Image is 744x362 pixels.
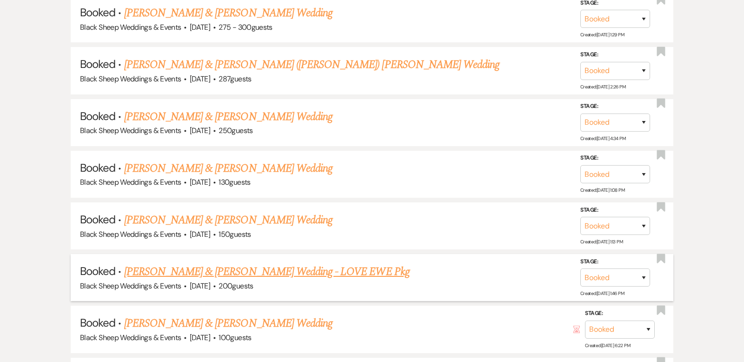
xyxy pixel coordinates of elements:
[219,177,250,187] span: 130 guests
[80,57,115,71] span: Booked
[124,212,332,228] a: [PERSON_NAME] & [PERSON_NAME] Wedding
[580,153,650,163] label: Stage:
[580,135,625,141] span: Created: [DATE] 4:34 PM
[80,74,181,84] span: Black Sheep Weddings & Events
[124,160,332,177] a: [PERSON_NAME] & [PERSON_NAME] Wedding
[124,5,332,21] a: [PERSON_NAME] & [PERSON_NAME] Wedding
[124,315,332,332] a: [PERSON_NAME] & [PERSON_NAME] Wedding
[124,263,410,280] a: [PERSON_NAME] & [PERSON_NAME] Wedding - LOVE EWE Pkg
[219,281,253,291] span: 200 guests
[219,229,251,239] span: 150 guests
[190,229,210,239] span: [DATE]
[80,212,115,227] span: Booked
[80,5,115,20] span: Booked
[580,50,650,60] label: Stage:
[585,308,655,319] label: Stage:
[580,101,650,112] label: Stage:
[580,290,624,296] span: Created: [DATE] 1:46 PM
[580,84,625,90] span: Created: [DATE] 2:26 PM
[80,333,181,342] span: Black Sheep Weddings & Events
[80,109,115,123] span: Booked
[190,74,210,84] span: [DATE]
[219,74,251,84] span: 287 guests
[190,281,210,291] span: [DATE]
[124,108,332,125] a: [PERSON_NAME] & [PERSON_NAME] Wedding
[580,239,623,245] span: Created: [DATE] 1:13 PM
[190,333,210,342] span: [DATE]
[219,22,272,32] span: 275 - 300 guests
[124,56,500,73] a: [PERSON_NAME] & [PERSON_NAME] ([PERSON_NAME]) [PERSON_NAME] Wedding
[80,315,115,330] span: Booked
[80,264,115,278] span: Booked
[190,177,210,187] span: [DATE]
[580,257,650,267] label: Stage:
[80,281,181,291] span: Black Sheep Weddings & Events
[80,229,181,239] span: Black Sheep Weddings & Events
[80,177,181,187] span: Black Sheep Weddings & Events
[219,126,252,135] span: 250 guests
[580,205,650,215] label: Stage:
[219,333,251,342] span: 100 guests
[80,161,115,175] span: Booked
[580,32,624,38] span: Created: [DATE] 1:29 PM
[580,187,624,193] span: Created: [DATE] 1:08 PM
[80,22,181,32] span: Black Sheep Weddings & Events
[190,126,210,135] span: [DATE]
[190,22,210,32] span: [DATE]
[585,342,630,349] span: Created: [DATE] 6:22 PM
[80,126,181,135] span: Black Sheep Weddings & Events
